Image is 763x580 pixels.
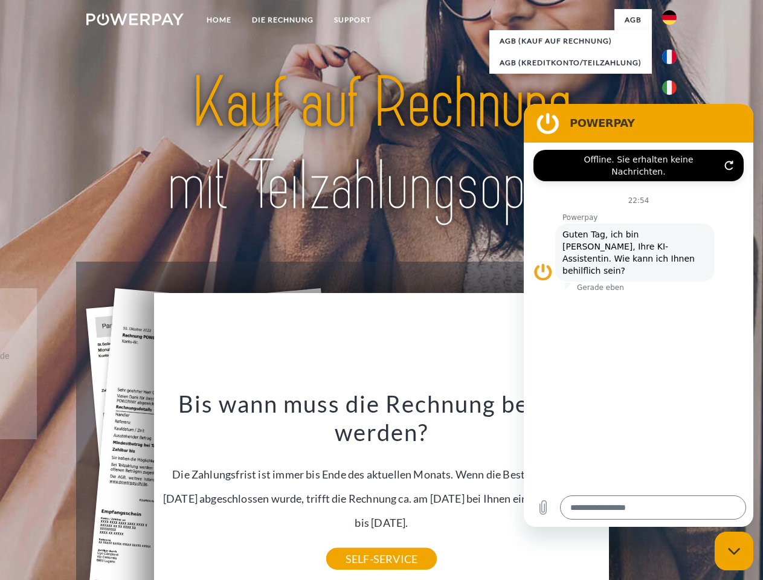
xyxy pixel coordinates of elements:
[489,30,652,52] a: AGB (Kauf auf Rechnung)
[242,9,324,31] a: DIE RECHNUNG
[161,389,602,559] div: Die Zahlungsfrist ist immer bis Ende des aktuellen Monats. Wenn die Bestellung z.B. am [DATE] abg...
[489,52,652,74] a: AGB (Kreditkonto/Teilzahlung)
[115,58,648,231] img: title-powerpay_de.svg
[662,10,677,25] img: de
[161,389,602,447] h3: Bis wann muss die Rechnung bezahlt werden?
[662,80,677,95] img: it
[196,9,242,31] a: Home
[324,9,381,31] a: SUPPORT
[524,104,753,527] iframe: Messaging-Fenster
[326,548,437,570] a: SELF-SERVICE
[715,532,753,570] iframe: Schaltfläche zum Öffnen des Messaging-Fensters; Konversation läuft
[662,50,677,64] img: fr
[614,9,652,31] a: agb
[86,13,184,25] img: logo-powerpay-white.svg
